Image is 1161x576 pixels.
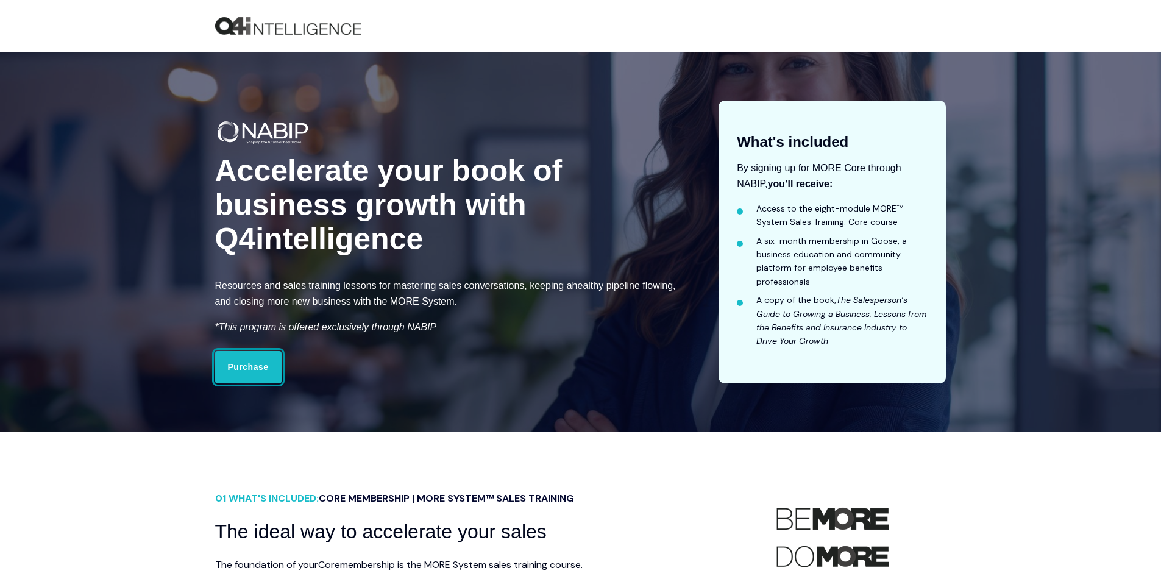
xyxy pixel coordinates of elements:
img: Q4intelligence, LLC logo [215,17,361,35]
p: The foundation of your membership is the MORE System sales training course. [215,557,634,573]
h3: The ideal way to accelerate your sales [215,516,634,547]
em: *This program is offered exclusively through NABIP [215,322,437,332]
div: Accelerate your book of business growth with Q4intelligence [215,154,695,256]
li: A six-month membership in Goose, a business education and community platform for employee benefit... [756,234,928,289]
strong: 01 WHAT'S INCLUDED: [215,492,574,505]
strong: you’ll receive: [768,179,833,189]
p: Resources and sales training lessons for mastering sales conversations, keeping a [215,278,695,310]
a: Back to Home [215,17,361,35]
span: Core [318,558,340,571]
span: CORE MEMBERSHIP | MORE SYSTEM™ SALES TRAINING [319,492,574,505]
a: Purchase [215,351,282,383]
li: A copy of the book, [756,293,928,348]
li: Access to the eight-module MORE™ System Sales Training: Core course [756,202,928,229]
img: NABIP_Logos_Logo 1_White-1 [215,119,311,148]
em: The Salesperson’s Guide to Growing a Business: Lessons from the Benefits and Insurance Industry t... [756,294,926,346]
p: By signing up for MORE Core through NABIP, [737,160,928,192]
div: What's included [737,136,848,148]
